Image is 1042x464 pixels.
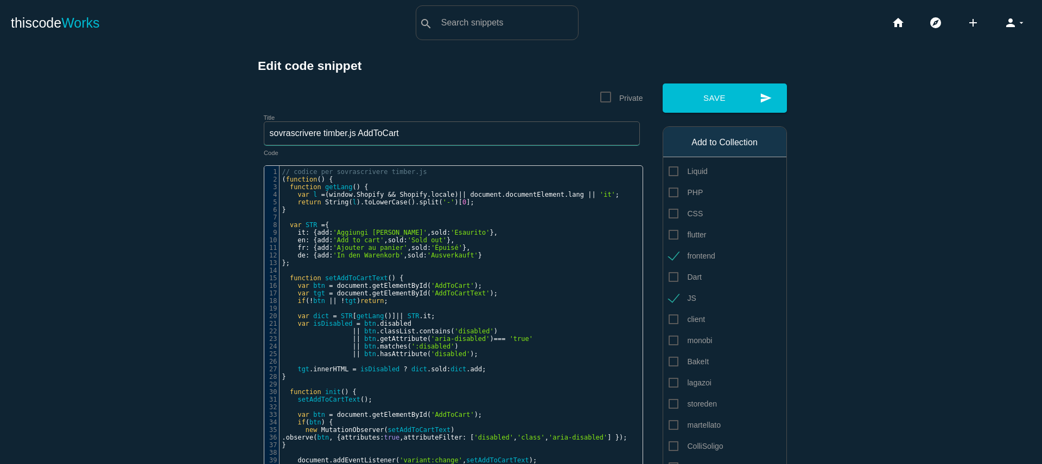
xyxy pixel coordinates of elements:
[353,198,357,206] span: l
[321,191,325,198] span: =
[341,312,353,320] span: STR
[297,312,309,320] span: var
[364,198,407,206] span: toLowerCase
[353,350,360,358] span: ||
[297,320,309,327] span: var
[325,183,353,191] span: getLang
[454,327,493,335] span: 'disabled'
[353,365,357,373] span: =
[419,198,439,206] span: split
[364,343,376,350] span: btn
[669,207,703,221] span: CSS
[333,252,403,259] span: 'In den Warenkorb'
[669,138,781,147] h6: Add to Collection
[297,191,309,198] span: var
[470,365,482,373] span: add
[404,434,462,441] span: attributeFilter
[431,229,447,236] span: sold
[443,198,455,206] span: '-'
[494,335,506,343] span: ===
[282,312,435,320] span: [ ()] . ;
[669,186,703,199] span: PHP
[408,236,447,244] span: 'Sold out'
[264,305,279,312] div: 19
[297,244,305,252] span: fr
[337,289,368,297] span: document
[333,456,396,464] span: addEventListener
[297,297,305,305] span: if
[317,252,329,259] span: add
[297,411,309,418] span: var
[364,335,376,343] span: btn
[290,388,321,396] span: function
[329,411,333,418] span: =
[282,259,290,267] span: };
[380,335,427,343] span: getAttribute
[372,411,427,418] span: getElementById
[431,350,470,358] span: 'disabled'
[329,191,352,198] span: window
[264,206,279,214] div: 6
[317,236,329,244] span: add
[282,343,459,350] span: . ( )
[264,282,279,289] div: 16
[264,191,279,198] div: 4
[411,343,454,350] span: ':disabled'
[282,418,333,426] span: ( ) {
[337,411,368,418] span: document
[341,297,345,305] span: !
[282,198,474,206] span: ( ). (). ( )[ ];
[325,388,341,396] span: init
[416,6,436,40] button: search
[264,114,275,121] label: Title
[264,176,279,183] div: 2
[297,198,321,206] span: return
[264,183,279,191] div: 3
[431,365,447,373] span: sold
[329,297,336,305] span: ||
[282,168,427,176] span: // codice per sovrascrivere timber.js
[282,282,482,289] span: . ( );
[380,320,411,327] span: disabled
[1004,5,1017,40] i: person
[290,183,321,191] span: function
[431,411,474,418] span: 'AddToCart'
[264,297,279,305] div: 18
[760,83,772,113] i: send
[364,320,376,327] span: btn
[506,191,564,198] span: documentElement
[264,198,279,206] div: 5
[408,312,420,320] span: STR
[264,350,279,358] div: 25
[264,396,279,403] div: 31
[313,289,325,297] span: tgt
[669,376,711,390] span: lagazoi
[282,297,388,305] span: ( ) ;
[306,221,317,229] span: STR
[669,440,723,453] span: ColliSoligo
[357,312,384,320] span: getLang
[364,350,376,358] span: btn
[264,236,279,244] div: 10
[282,320,412,327] span: .
[427,252,478,259] span: 'Ausverkauft'
[290,221,302,229] span: var
[264,150,278,157] label: Code
[264,358,279,365] div: 26
[282,244,471,252] span: : { : , : },
[329,282,333,289] span: =
[419,327,450,335] span: contains
[388,191,396,198] span: &&
[466,456,529,464] span: setAddToCartText
[264,449,279,456] div: 38
[333,312,336,320] span: =
[282,350,478,358] span: . ( );
[337,282,368,289] span: document
[282,327,498,335] span: . . ( )
[264,267,279,274] div: 14
[317,434,329,441] span: btn
[669,355,709,369] span: BakeIt
[297,289,309,297] span: var
[470,191,501,198] span: document
[286,434,314,441] span: observe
